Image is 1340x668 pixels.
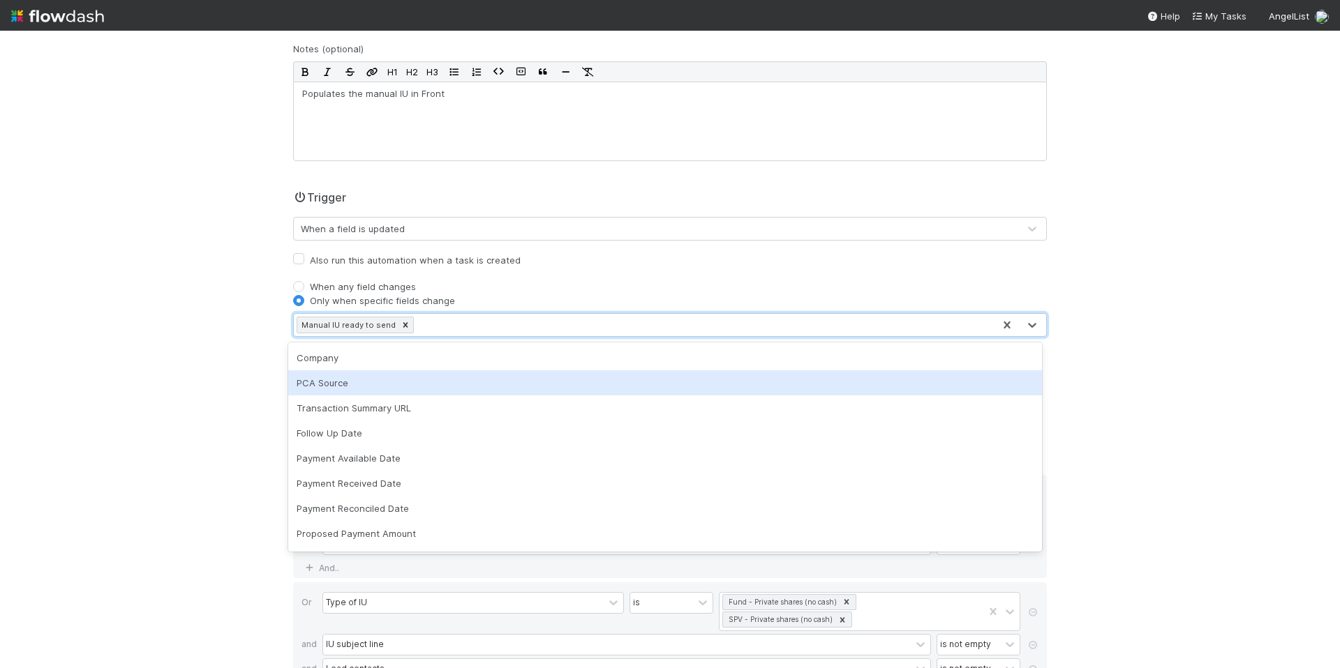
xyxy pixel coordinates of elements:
button: H2 [402,62,422,82]
button: Blockquote [532,62,554,82]
p: Populates the manual IU in Front [302,86,1038,100]
h2: Trigger [293,189,346,206]
button: Italic [316,62,338,82]
div: and [301,634,322,658]
button: Bold [294,62,316,82]
div: is not empty [940,638,991,651]
div: When a field is updated [301,222,405,236]
label: Notes (optional) [293,42,364,56]
label: Also run this automation when a task is created [310,252,521,268]
a: And.. [301,558,345,578]
a: My Tasks [1191,9,1246,23]
button: Ordered List [465,62,487,82]
div: Received Payment Amount [288,546,1042,571]
div: Follow Up Date [288,420,1042,446]
div: Help [1147,9,1180,23]
button: Strikethrough [338,62,361,82]
div: Manual IU ready to send [297,317,398,333]
div: PCA Source [288,370,1042,395]
div: Payment Reconciled Date [288,496,1042,521]
button: Horizontal Rule [554,62,576,82]
label: Only when specific fields change [310,294,455,308]
div: SPV - Private shares (no cash) [724,612,835,627]
img: logo-inverted-e16ddd16eac7371096b0.svg [11,4,104,28]
div: Proposed Payment Amount [288,521,1042,546]
label: When any field changes [310,280,416,294]
button: Edit Link [361,62,383,82]
div: is [633,596,640,609]
div: Transaction Summary URL [288,395,1042,420]
div: Payment Available Date [288,446,1042,471]
div: IU subject line [326,638,384,651]
div: Fund - Private shares (no cash) [724,595,839,609]
img: avatar_a2d05fec-0a57-4266-8476-74cda3464b0e.png [1315,10,1329,24]
button: Code [487,62,509,82]
div: Payment Received Date [288,471,1042,496]
button: Code Block [509,62,532,82]
button: H3 [422,62,442,82]
div: Company [288,345,1042,370]
button: Remove Format [576,62,599,82]
div: Or [301,592,322,634]
span: My Tasks [1191,10,1246,22]
button: Bullet List [442,62,465,82]
span: AngelList [1269,10,1309,22]
button: H1 [383,62,402,82]
div: Type of IU [326,596,367,609]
